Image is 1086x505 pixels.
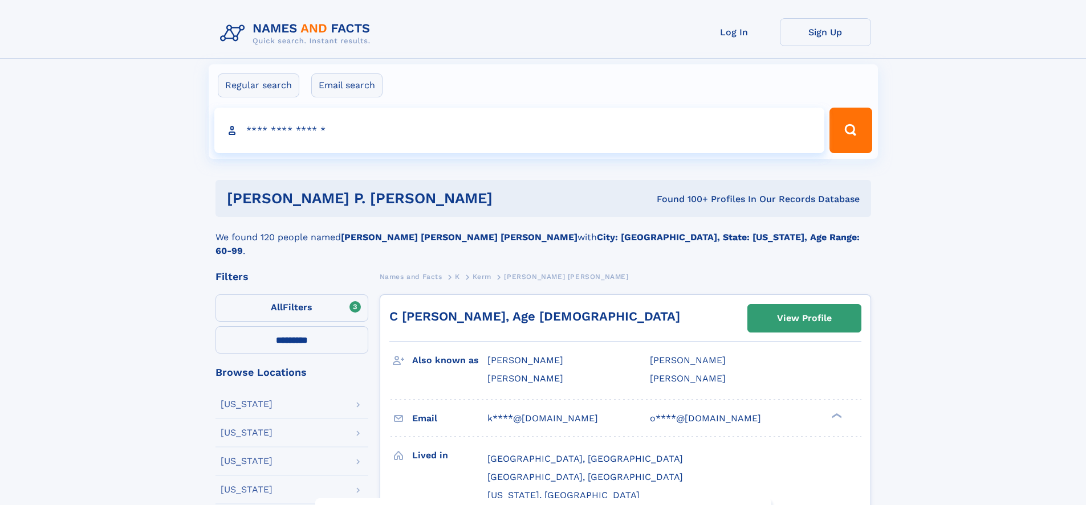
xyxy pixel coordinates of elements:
span: [PERSON_NAME] [PERSON_NAME] [504,273,628,281]
span: Kerm [473,273,491,281]
div: ❯ [829,412,843,419]
h3: Lived in [412,446,487,465]
div: Browse Locations [215,367,368,377]
span: [GEOGRAPHIC_DATA], [GEOGRAPHIC_DATA] [487,471,683,482]
label: Filters [215,294,368,322]
span: [GEOGRAPHIC_DATA], [GEOGRAPHIC_DATA] [487,453,683,464]
div: [US_STATE] [221,400,272,409]
span: [US_STATE], [GEOGRAPHIC_DATA] [487,490,640,500]
div: [US_STATE] [221,428,272,437]
span: K [455,273,460,281]
h3: Email [412,409,487,428]
div: View Profile [777,305,832,331]
h1: [PERSON_NAME] p. [PERSON_NAME] [227,191,575,206]
div: Found 100+ Profiles In Our Records Database [575,193,860,206]
div: We found 120 people named with . [215,217,871,258]
span: All [271,302,283,313]
span: [PERSON_NAME] [650,373,726,384]
div: [US_STATE] [221,485,272,494]
h3: Also known as [412,351,487,370]
a: View Profile [748,305,861,332]
div: Filters [215,272,368,282]
a: Log In [689,18,780,46]
span: [PERSON_NAME] [650,355,726,366]
span: [PERSON_NAME] [487,355,563,366]
a: K [455,269,460,284]
label: Regular search [218,73,299,97]
img: Logo Names and Facts [215,18,380,49]
b: [PERSON_NAME] [PERSON_NAME] [PERSON_NAME] [341,232,577,243]
span: [PERSON_NAME] [487,373,563,384]
a: Kerm [473,269,491,284]
a: C [PERSON_NAME], Age [DEMOGRAPHIC_DATA] [389,309,680,323]
a: Sign Up [780,18,871,46]
input: search input [214,108,825,153]
b: City: [GEOGRAPHIC_DATA], State: [US_STATE], Age Range: 60-99 [215,232,860,256]
div: [US_STATE] [221,457,272,466]
button: Search Button [829,108,872,153]
a: Names and Facts [380,269,442,284]
label: Email search [311,73,383,97]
